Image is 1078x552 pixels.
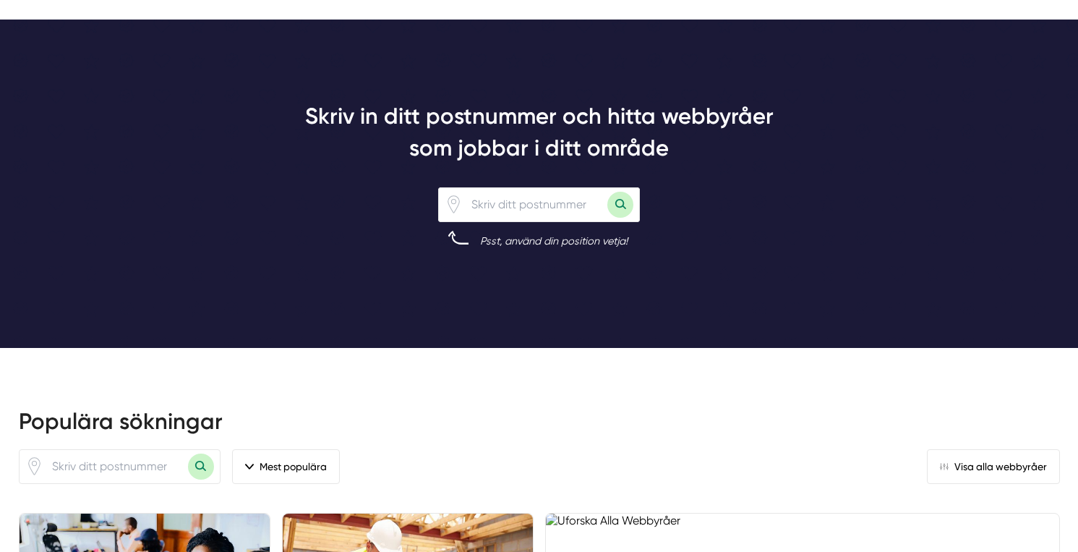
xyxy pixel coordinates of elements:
svg: Pin / Karta [25,457,43,475]
input: Skriv ditt postnummer [463,188,607,221]
span: Klicka för att använda din position. [445,195,463,213]
span: Klicka för att använda din position. [25,457,43,475]
button: Sök med postnummer [607,192,633,218]
h2: Populära sökningar [19,406,1060,449]
span: filter-section [232,449,340,484]
h2: Skriv in ditt postnummer och hitta webbyråer som jobbar i ditt område [296,101,782,173]
a: Visa alla webbyråer [927,449,1060,484]
button: Mest populära [232,449,340,484]
button: Sök med postnummer [188,454,214,480]
svg: Pin / Karta [445,195,463,213]
input: Skriv ditt postnummer [43,450,188,483]
div: Psst, använd din position vetja! [480,234,628,248]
